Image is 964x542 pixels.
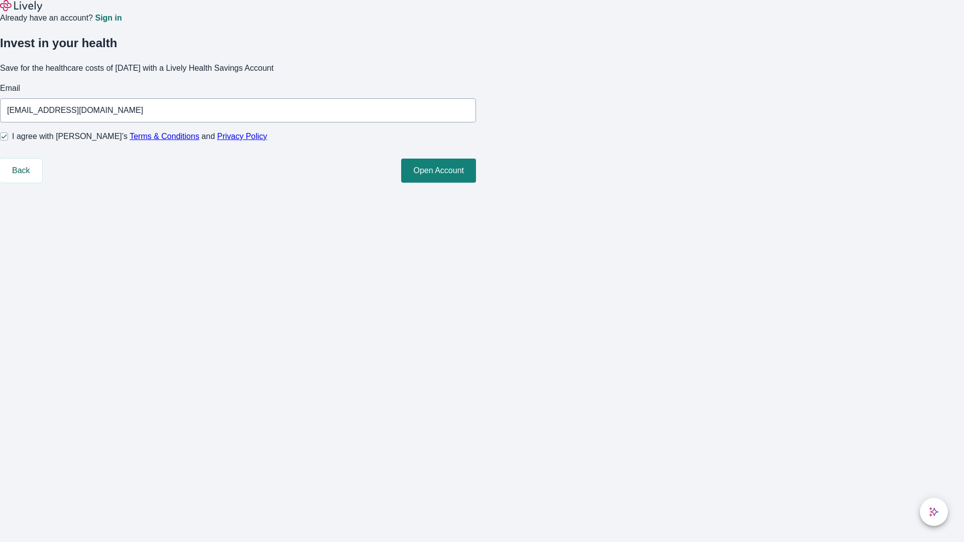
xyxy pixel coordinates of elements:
a: Sign in [95,14,122,22]
a: Terms & Conditions [130,132,199,141]
span: I agree with [PERSON_NAME]’s and [12,130,267,143]
button: chat [920,498,948,526]
svg: Lively AI Assistant [929,507,939,517]
button: Open Account [401,159,476,183]
a: Privacy Policy [217,132,268,141]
